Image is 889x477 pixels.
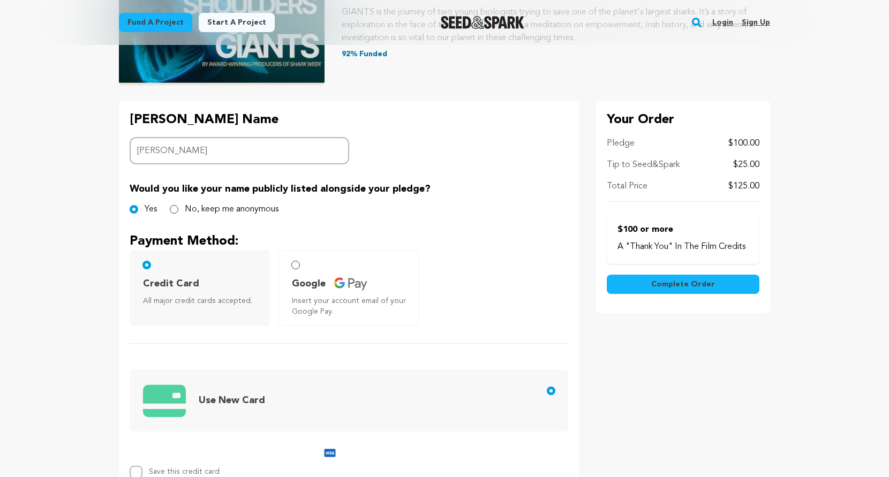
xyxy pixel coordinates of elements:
[607,180,647,193] p: Total Price
[130,181,568,196] p: Would you like your name publicly listed alongside your pledge?
[607,137,635,150] p: Pledge
[143,276,199,291] span: Credit Card
[728,137,759,150] p: $100.00
[185,203,278,216] label: No, keep me anonymous
[342,49,770,59] p: 92% Funded
[145,203,157,216] label: Yes
[742,14,770,31] a: Sign up
[728,180,759,193] p: $125.00
[607,111,759,128] p: Your Order
[143,378,186,422] img: credit card icons
[199,396,265,405] span: Use New Card
[334,277,367,291] img: credit card icons
[130,137,349,164] input: Backer Name
[607,275,759,294] button: Complete Order
[712,14,733,31] a: Login
[733,158,759,171] p: $25.00
[617,240,749,253] p: A "Thank You" In The Film Credits
[130,233,568,250] p: Payment Method:
[607,158,680,171] p: Tip to Seed&Spark
[143,296,261,306] span: All major credit cards accepted.
[323,446,336,459] img: card icon
[441,16,525,29] a: Seed&Spark Homepage
[130,111,349,128] p: [PERSON_NAME] Name
[617,223,749,236] p: $100 or more
[292,296,410,317] span: Insert your account email of your Google Pay.
[199,13,275,32] a: Start a project
[292,276,326,291] span: Google
[441,16,525,29] img: Seed&Spark Logo Dark Mode
[149,464,220,475] span: Save this credit card
[119,13,192,32] a: Fund a project
[651,279,715,290] span: Complete Order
